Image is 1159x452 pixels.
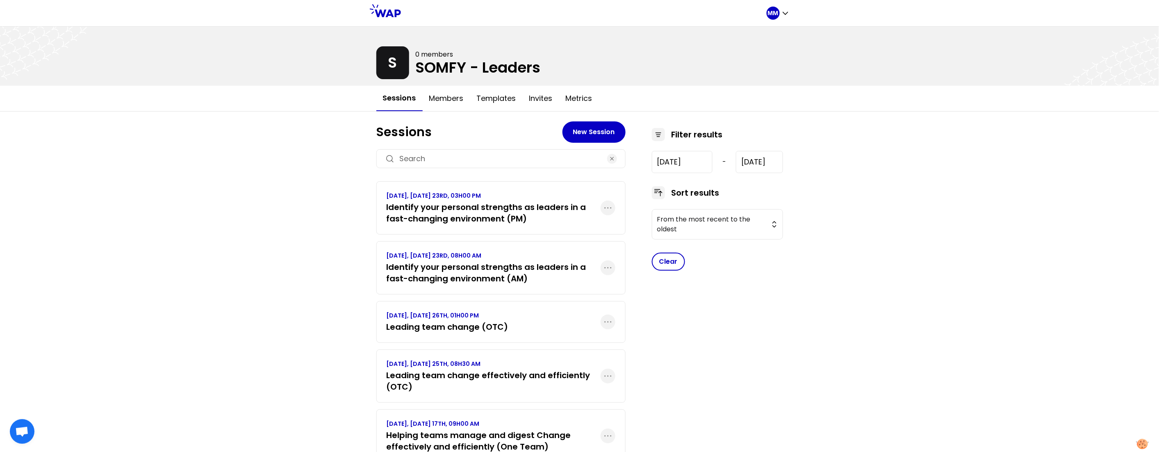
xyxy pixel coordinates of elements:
button: Templates [470,86,523,111]
p: [DATE], [DATE] 25TH, 08H30 AM [387,360,601,368]
p: [DATE], [DATE] 23RD, 03H00 PM [387,192,601,200]
input: YYYY-M-D [652,151,713,173]
button: Members [423,86,470,111]
h3: Leading team change (OTC) [387,321,508,333]
h3: Filter results [672,129,723,140]
h3: Sort results [672,187,720,199]
h3: Leading team change effectively and efficiently (OTC) [387,370,601,393]
button: New Session [562,121,626,143]
button: MM [767,7,790,20]
span: - [722,157,726,167]
h3: Identify your personal strengths as leaders in a fast-changing environment (AM) [387,261,601,284]
a: [DATE], [DATE] 23RD, 08H00 AMIdentify your personal strengths as leaders in a fast-changing envir... [387,251,601,284]
button: Invites [523,86,559,111]
span: From the most recent to the oldest [657,215,766,234]
a: [DATE], [DATE] 26TH, 01H00 PMLeading team change (OTC) [387,311,508,333]
h3: Identify your personal strengths as leaders in a fast-changing environment (PM) [387,201,601,224]
p: [DATE], [DATE] 23RD, 08H00 AM [387,251,601,260]
button: From the most recent to the oldest [652,209,783,240]
div: Ouvrir le chat [10,419,34,444]
input: YYYY-M-D [736,151,783,173]
h1: Sessions [376,125,562,139]
a: [DATE], [DATE] 23RD, 03H00 PMIdentify your personal strengths as leaders in a fast-changing envir... [387,192,601,224]
input: Search [400,153,602,164]
button: Sessions [376,86,423,111]
a: [DATE], [DATE] 25TH, 08H30 AMLeading team change effectively and efficiently (OTC) [387,360,601,393]
p: MM [768,9,779,17]
p: [DATE], [DATE] 17TH, 09H00 AM [387,420,601,428]
button: Clear [652,253,685,271]
button: Metrics [559,86,599,111]
p: [DATE], [DATE] 26TH, 01H00 PM [387,311,508,320]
